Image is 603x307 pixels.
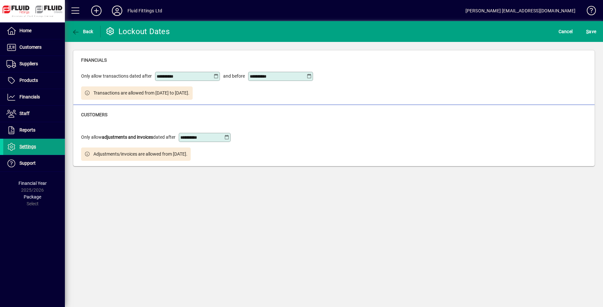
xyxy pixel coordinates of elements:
div: Lockout Dates [105,26,170,37]
a: Customers [3,39,65,56]
span: Suppliers [19,61,38,66]
div: [PERSON_NAME] [EMAIL_ADDRESS][DOMAIN_NAME] [465,6,575,16]
a: Suppliers [3,56,65,72]
span: Adjustments/invoices are allowed from [DATE]. [93,151,187,158]
app-page-header-button: Back [65,26,101,37]
span: Cancel [559,26,573,37]
a: Support [3,155,65,172]
span: Support [19,160,36,166]
span: Settings [19,144,36,149]
span: Customers [81,112,107,117]
a: Reports [3,122,65,138]
span: S [586,29,589,34]
span: Back [72,29,93,34]
span: Financial Year [18,181,47,186]
span: Financials [81,58,107,63]
b: adjustments and invoices [102,134,153,140]
span: and before [223,73,245,80]
button: Cancel [557,26,574,37]
span: Financials [19,94,40,99]
span: Home [19,28,31,33]
button: Add [86,5,107,17]
button: Back [70,26,95,37]
a: Home [3,23,65,39]
button: Profile [107,5,127,17]
a: Staff [3,106,65,122]
span: Products [19,78,38,83]
a: Knowledge Base [582,1,595,22]
a: Financials [3,89,65,105]
span: Package [24,194,41,199]
span: Reports [19,127,35,133]
span: Transactions are allowed from [DATE] to [DATE]. [93,90,189,96]
span: Only allow transactions dated after [81,73,152,80]
span: Customers [19,45,42,50]
span: Staff [19,111,30,116]
button: Save [585,26,598,37]
span: ave [586,26,596,37]
div: Fluid Fittings Ltd [127,6,162,16]
a: Products [3,72,65,89]
span: Only allow dated after [81,134,175,141]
